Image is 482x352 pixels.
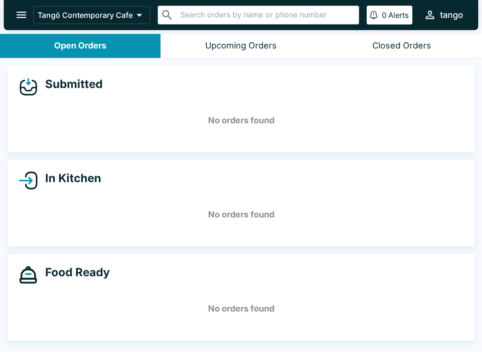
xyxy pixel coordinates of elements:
button: tango [420,5,467,25]
h5: No orders found [19,292,463,326]
h5: No orders found [19,198,463,232]
input: Search orders by name or phone number [177,8,355,22]
p: Alerts [388,10,409,20]
h4: Submitted [38,77,103,91]
button: open drawer [9,3,33,27]
h5: No orders found [19,104,463,137]
div: Closed Orders [372,40,431,51]
p: 0 [382,10,386,20]
h4: In Kitchen [38,171,101,185]
button: Tangö Contemporary Cafe [33,6,150,24]
p: Tangö Contemporary Cafe [38,10,133,20]
div: tango [440,9,463,21]
div: Open Orders [54,40,106,51]
h4: Food Ready [38,265,110,280]
div: Upcoming Orders [205,40,277,51]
